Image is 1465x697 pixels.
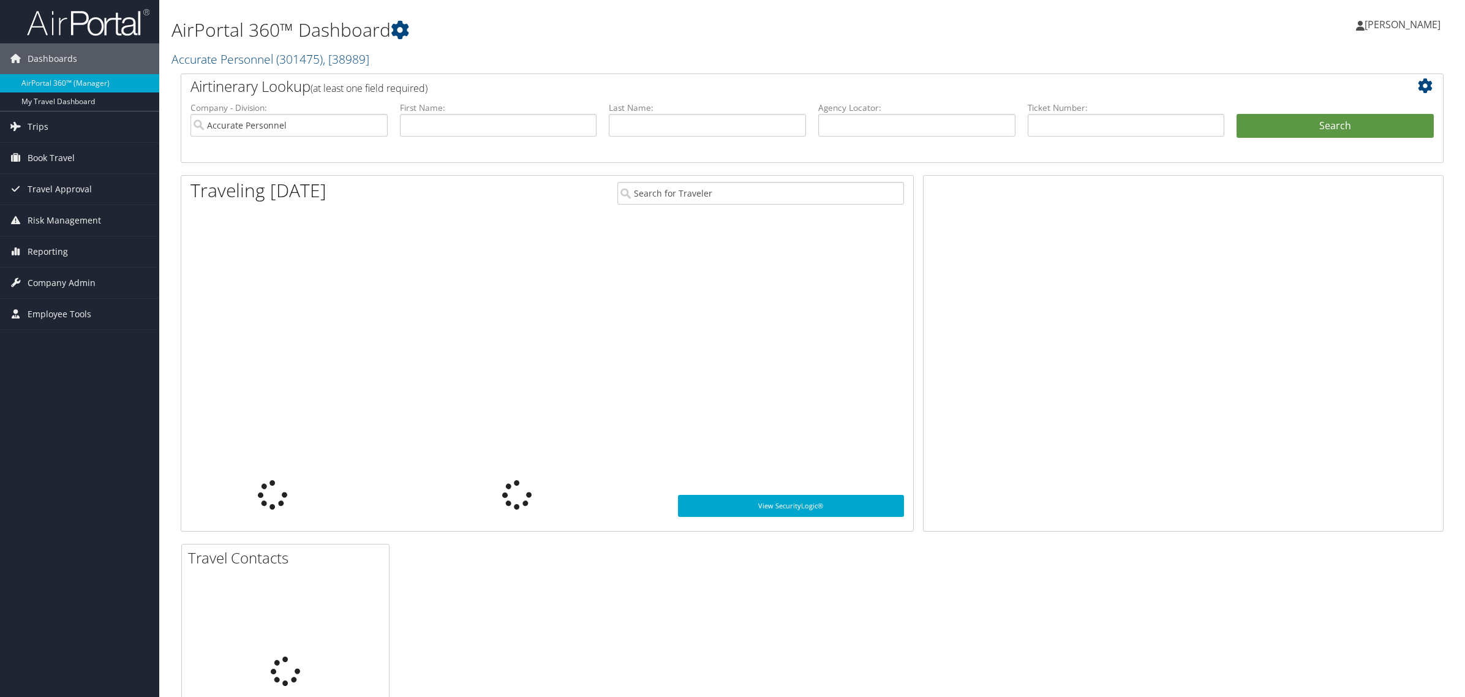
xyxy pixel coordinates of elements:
span: [PERSON_NAME] [1365,18,1441,31]
h1: AirPortal 360™ Dashboard [171,17,1026,43]
span: ( 301475 ) [276,51,323,67]
label: Ticket Number: [1028,102,1225,114]
span: Travel Approval [28,174,92,205]
label: Company - Division: [190,102,388,114]
a: Accurate Personnel [171,51,369,67]
span: Book Travel [28,143,75,173]
span: Reporting [28,236,68,267]
span: Risk Management [28,205,101,236]
h2: Airtinerary Lookup [190,76,1328,97]
label: Last Name: [609,102,806,114]
input: Search for Traveler [617,182,904,205]
button: Search [1237,114,1434,138]
span: Trips [28,111,48,142]
a: View SecurityLogic® [678,495,903,517]
h1: Traveling [DATE] [190,178,326,203]
a: [PERSON_NAME] [1356,6,1453,43]
h2: Travel Contacts [188,548,389,568]
span: Dashboards [28,43,77,74]
span: Employee Tools [28,299,91,330]
span: (at least one field required) [311,81,427,95]
span: , [ 38989 ] [323,51,369,67]
img: airportal-logo.png [27,8,149,37]
label: Agency Locator: [818,102,1015,114]
label: First Name: [400,102,597,114]
span: Company Admin [28,268,96,298]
